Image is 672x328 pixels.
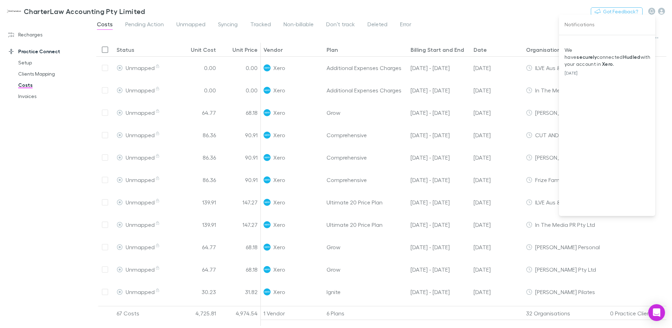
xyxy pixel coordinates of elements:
strong: Hudled [623,54,640,60]
div: Open Intercom Messenger [648,304,665,321]
p: We have connected with your account in . [565,47,656,68]
strong: securely [576,54,597,60]
p: Notifications [565,20,650,29]
strong: Xero [602,61,613,67]
div: [DATE] [565,68,656,76]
